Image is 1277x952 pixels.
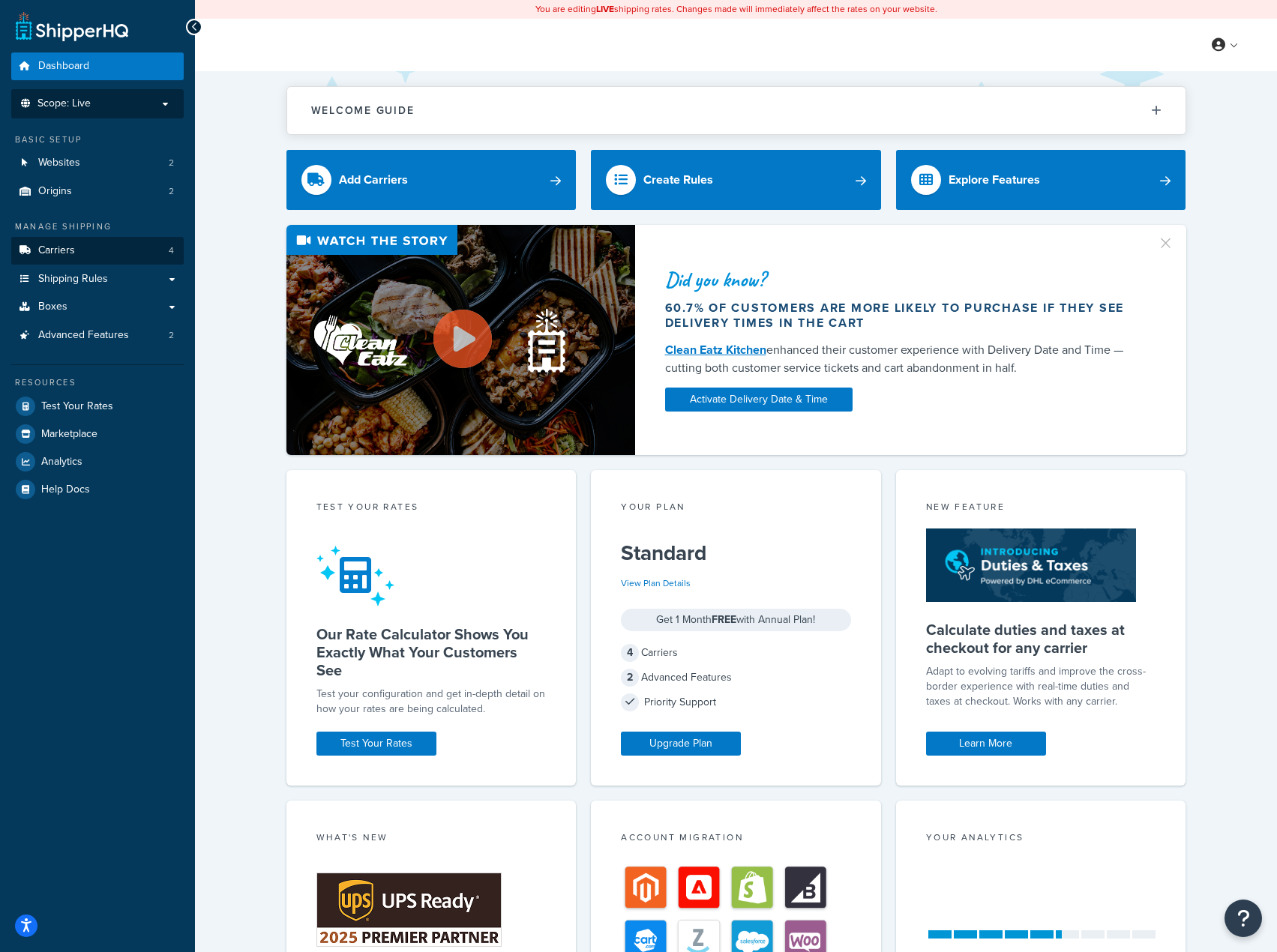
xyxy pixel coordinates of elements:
div: Create Rules [643,169,713,190]
span: 2 [169,185,174,198]
span: Test Your Rates [41,400,113,413]
div: What's New [316,831,547,848]
span: 2 [621,669,639,687]
a: Shipping Rules [11,265,184,293]
div: Did you know? [665,269,1139,290]
span: Carriers [38,244,75,257]
span: Help Docs [41,483,90,496]
span: 2 [169,157,174,169]
h5: Standard [621,541,851,565]
div: Test your rates [316,500,547,517]
div: Explore Features [949,169,1040,190]
span: 4 [621,644,639,662]
span: Shipping Rules [38,273,108,286]
li: Advanced Features [11,322,184,349]
p: Adapt to evolving tariffs and improve the cross-border experience with real-time duties and taxes... [926,664,1156,709]
span: Origins [38,185,72,198]
span: Scope: Live [37,97,91,110]
a: Create Rules [591,150,881,210]
a: Boxes [11,293,184,321]
div: Advanced Features [621,667,851,688]
span: 2 [169,329,174,342]
a: Help Docs [11,476,184,503]
div: Resources [11,376,184,389]
span: Marketplace [41,428,97,441]
a: Activate Delivery Date & Time [665,388,853,412]
a: Origins2 [11,178,184,205]
strong: FREE [712,612,736,627]
li: Websites [11,149,184,177]
div: Your Analytics [926,831,1156,848]
span: Websites [38,157,80,169]
h5: Calculate duties and taxes at checkout for any carrier [926,621,1156,657]
div: Your Plan [621,500,851,517]
b: LIVE [596,2,614,16]
a: Carriers4 [11,237,184,265]
a: Marketplace [11,421,184,448]
span: 4 [169,244,174,257]
span: Dashboard [38,60,89,73]
a: View Plan Details [621,576,691,590]
li: Carriers [11,237,184,265]
li: Origins [11,178,184,205]
a: Explore Features [896,150,1186,210]
a: Test Your Rates [11,393,184,420]
div: Carriers [621,642,851,663]
a: Add Carriers [286,150,577,210]
button: Open Resource Center [1225,900,1262,937]
h5: Our Rate Calculator Shows You Exactly What Your Customers See [316,625,547,679]
div: Account Migration [621,831,851,848]
span: Analytics [41,456,82,469]
a: Test Your Rates [316,732,436,756]
div: Add Carriers [339,169,408,190]
a: Learn More [926,732,1046,756]
span: Boxes [38,301,67,313]
a: Advanced Features2 [11,322,184,349]
div: enhanced their customer experience with Delivery Date and Time — cutting both customer service ti... [665,341,1139,377]
a: Analytics [11,448,184,475]
h2: Welcome Guide [311,105,415,116]
span: Advanced Features [38,329,129,342]
div: Test your configuration and get in-depth detail on how your rates are being calculated. [316,687,547,717]
button: Welcome Guide [287,87,1186,134]
img: Video thumbnail [286,225,635,455]
a: Upgrade Plan [621,732,741,756]
div: Manage Shipping [11,220,184,233]
div: New Feature [926,500,1156,517]
div: Basic Setup [11,133,184,146]
a: Websites2 [11,149,184,177]
a: Dashboard [11,52,184,80]
a: Clean Eatz Kitchen [665,341,766,358]
div: Priority Support [621,692,851,713]
div: Get 1 Month with Annual Plan! [621,609,851,631]
div: 60.7% of customers are more likely to purchase if they see delivery times in the cart [665,301,1139,331]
